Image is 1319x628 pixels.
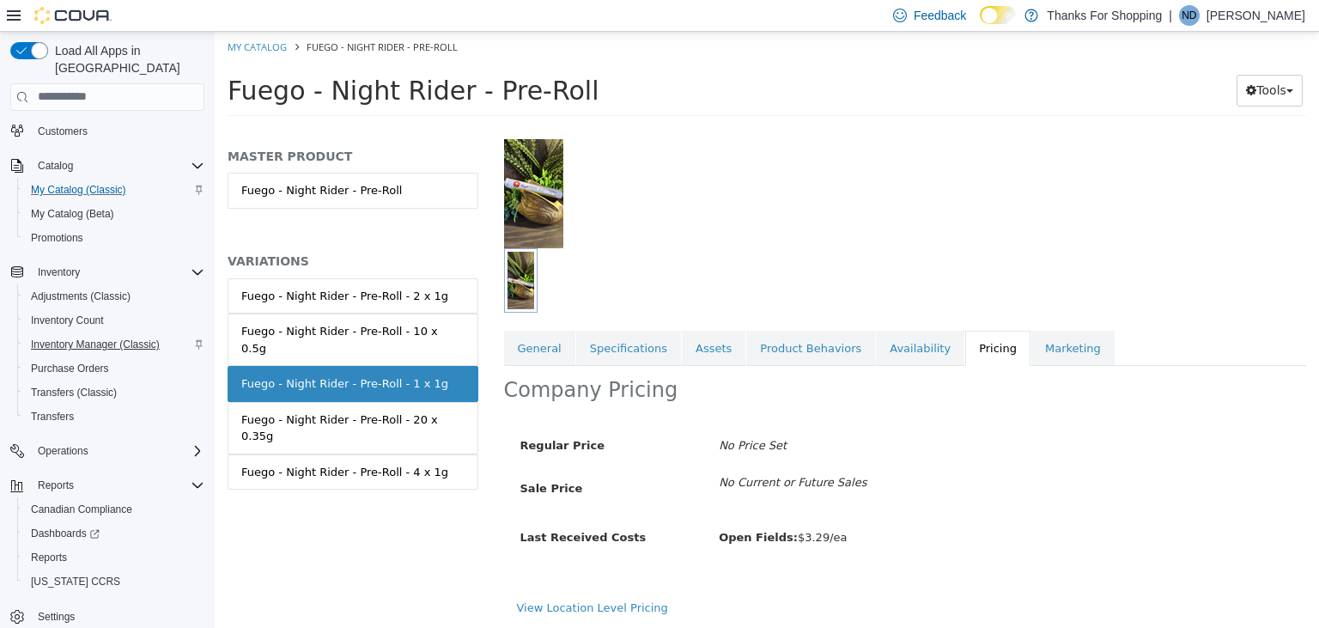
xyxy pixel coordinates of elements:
[31,290,131,303] span: Adjustments (Classic)
[13,141,264,177] a: Fuego - Night Rider - Pre-Roll
[31,441,204,461] span: Operations
[31,410,74,424] span: Transfers
[3,439,211,463] button: Operations
[306,499,432,512] span: Last Received Costs
[31,262,204,283] span: Inventory
[504,499,583,512] b: Open Fields:
[31,575,120,588] span: [US_STATE] CCRS
[306,450,368,463] span: Sale Price
[24,334,167,355] a: Inventory Manager (Classic)
[31,262,87,283] button: Inventory
[31,121,94,142] a: Customers
[17,405,211,429] button: Transfers
[17,521,211,546] a: Dashboards
[24,358,204,379] span: Purchase Orders
[980,6,1016,24] input: Dark Mode
[362,299,466,335] a: Specifications
[24,571,204,592] span: Washington CCRS
[17,226,211,250] button: Promotions
[289,345,464,372] h2: Company Pricing
[504,407,572,420] i: No Price Set
[24,382,204,403] span: Transfers (Classic)
[31,231,83,245] span: Promotions
[914,7,966,24] span: Feedback
[1022,43,1088,75] button: Tools
[24,204,121,224] a: My Catalog (Beta)
[17,284,211,308] button: Adjustments (Classic)
[24,547,204,568] span: Reports
[1179,5,1200,26] div: Nikki Dusyk
[31,503,132,516] span: Canadian Compliance
[289,88,349,216] img: 150
[24,499,204,520] span: Canadian Compliance
[24,204,204,224] span: My Catalog (Beta)
[17,570,211,594] button: [US_STATE] CCRS
[302,570,453,582] a: View Location Level Pricing
[751,299,816,335] a: Pricing
[13,9,72,21] a: My Catalog
[817,299,900,335] a: Marketing
[24,499,139,520] a: Canadian Compliance
[38,479,74,492] span: Reports
[38,444,88,458] span: Operations
[504,444,652,457] i: No Current or Future Sales
[24,228,204,248] span: Promotions
[13,222,264,237] h5: VARIATIONS
[13,44,384,74] span: Fuego - Night Rider - Pre-Roll
[31,120,204,142] span: Customers
[31,441,95,461] button: Operations
[289,299,361,335] a: General
[24,523,106,544] a: Dashboards
[13,117,264,132] h5: MASTER PRODUCT
[24,310,204,331] span: Inventory Count
[27,256,234,273] div: Fuego - Night Rider - Pre-Roll - 2 x 1g
[661,299,750,335] a: Availability
[504,499,632,512] span: $3.29/ea
[31,314,104,327] span: Inventory Count
[27,291,250,325] div: Fuego - Night Rider - Pre-Roll - 10 x 0.5g
[24,286,137,307] a: Adjustments (Classic)
[24,286,204,307] span: Adjustments (Classic)
[1047,5,1162,26] p: Thanks For Shopping
[31,607,82,627] a: Settings
[24,523,204,544] span: Dashboards
[3,473,211,497] button: Reports
[24,382,124,403] a: Transfers (Classic)
[38,159,73,173] span: Catalog
[24,406,204,427] span: Transfers
[306,407,390,420] span: Regular Price
[1169,5,1172,26] p: |
[3,260,211,284] button: Inventory
[467,299,531,335] a: Assets
[27,344,234,361] div: Fuego - Night Rider - Pre-Roll - 1 x 1g
[31,207,114,221] span: My Catalog (Beta)
[17,497,211,521] button: Canadian Compliance
[17,178,211,202] button: My Catalog (Classic)
[17,332,211,357] button: Inventory Manager (Classic)
[31,183,126,197] span: My Catalog (Classic)
[31,155,80,176] button: Catalog
[24,180,204,200] span: My Catalog (Classic)
[17,202,211,226] button: My Catalog (Beta)
[31,551,67,564] span: Reports
[34,7,112,24] img: Cova
[92,9,243,21] span: Fuego - Night Rider - Pre-Roll
[17,357,211,381] button: Purchase Orders
[24,358,116,379] a: Purchase Orders
[31,155,204,176] span: Catalog
[27,380,250,413] div: Fuego - Night Rider - Pre-Roll - 20 x 0.35g
[3,119,211,143] button: Customers
[27,432,234,449] div: Fuego - Night Rider - Pre-Roll - 4 x 1g
[24,571,127,592] a: [US_STATE] CCRS
[31,386,117,399] span: Transfers (Classic)
[24,406,81,427] a: Transfers
[38,265,80,279] span: Inventory
[1207,5,1305,26] p: [PERSON_NAME]
[38,610,75,624] span: Settings
[24,334,204,355] span: Inventory Manager (Classic)
[24,180,133,200] a: My Catalog (Classic)
[24,547,74,568] a: Reports
[31,362,109,375] span: Purchase Orders
[24,310,111,331] a: Inventory Count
